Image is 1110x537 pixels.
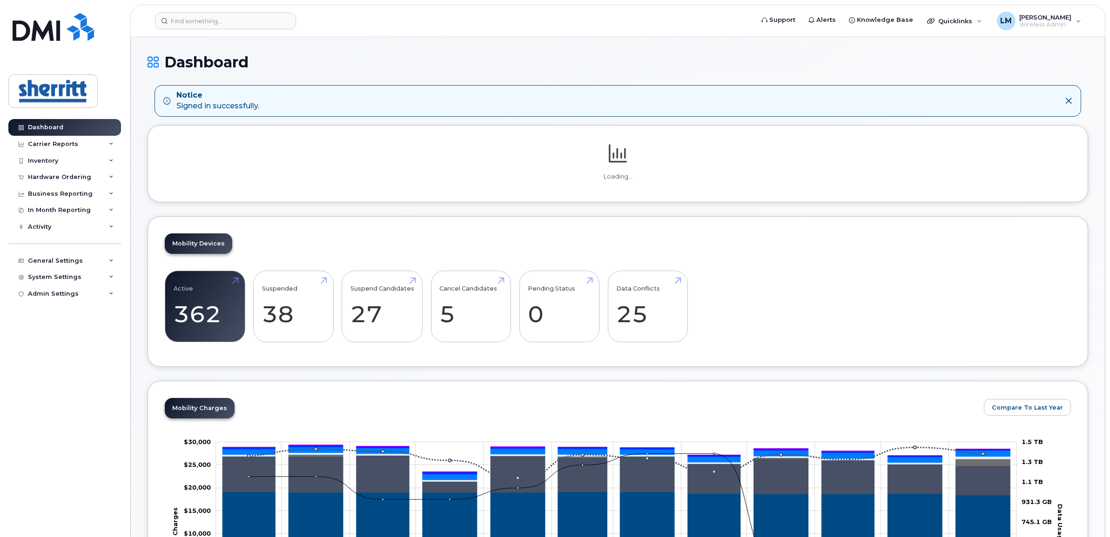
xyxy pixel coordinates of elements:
a: Active 362 [174,276,236,337]
tspan: 1.5 TB [1022,438,1043,445]
a: Suspended 38 [262,276,325,337]
g: $0 [184,461,211,468]
a: Cancel Candidates 5 [439,276,502,337]
tspan: $10,000 [184,530,211,537]
tspan: $20,000 [184,484,211,491]
a: Pending Status 0 [528,276,591,337]
tspan: 1.1 TB [1022,478,1043,485]
a: Mobility Charges [165,398,235,418]
a: Suspend Candidates 27 [350,276,414,337]
tspan: $25,000 [184,461,211,468]
g: $0 [184,507,211,514]
g: $0 [184,530,211,537]
tspan: $30,000 [184,438,211,445]
tspan: Charges [171,507,179,536]
strong: Notice [176,90,259,101]
button: Compare To Last Year [984,399,1071,416]
g: $0 [184,438,211,445]
g: Roaming [223,455,1010,495]
div: Signed in successfully. [176,90,259,112]
g: $0 [184,484,211,491]
p: Loading... [165,172,1071,181]
tspan: 745.1 GB [1022,518,1052,525]
tspan: 1.3 TB [1022,458,1043,465]
h1: Dashboard [148,54,1088,70]
tspan: $15,000 [184,507,211,514]
a: Data Conflicts 25 [616,276,679,337]
span: Compare To Last Year [992,403,1063,412]
a: Mobility Devices [165,233,232,254]
tspan: 931.3 GB [1022,498,1052,505]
